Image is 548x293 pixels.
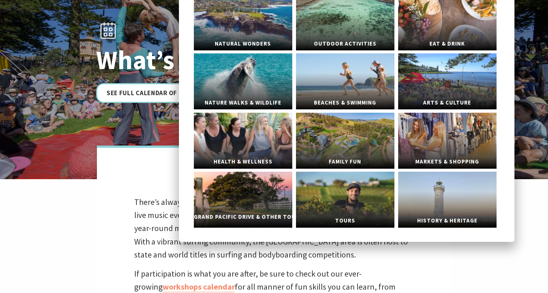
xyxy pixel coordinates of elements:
span: Grand Pacific Drive & Other Touring [194,210,292,224]
a: See Full Calendar of Events [96,83,218,103]
span: Nature Walks & Wildlife [194,96,292,110]
span: Family Fun [296,155,394,169]
h2: So much to love [134,159,414,184]
h1: What’s On [96,46,307,74]
span: Health & Wellness [194,155,292,169]
span: Arts & Culture [398,96,497,110]
span: Outdoor Activities [296,37,394,51]
p: There’s always something on — from epic runs along rolling green hills, scores of live music even... [134,196,414,261]
span: Eat & Drink [398,37,497,51]
a: workshops calendar [163,281,235,292]
span: History & Heritage [398,214,497,228]
span: Natural Wonders [194,37,292,51]
span: Beaches & Swimming [296,96,394,110]
span: Tours [296,214,394,228]
span: Markets & Shopping [398,155,497,169]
